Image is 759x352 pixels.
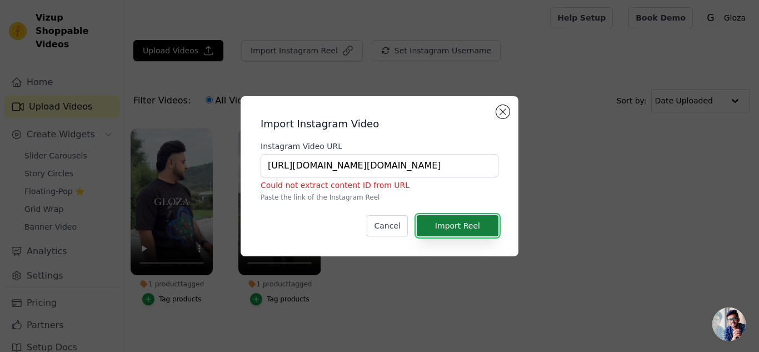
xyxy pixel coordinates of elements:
button: Cancel [367,215,407,236]
h2: Import Instagram Video [261,116,498,132]
input: https://www.instagram.com/reel/ABC123/ [261,154,498,177]
p: Paste the link of the Instagram Reel [261,193,498,202]
div: Open chat [712,308,746,341]
label: Instagram Video URL [261,141,498,152]
button: Import Reel [417,215,498,236]
button: Close modal [496,105,510,118]
p: Could not extract content ID from URL [261,180,498,191]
